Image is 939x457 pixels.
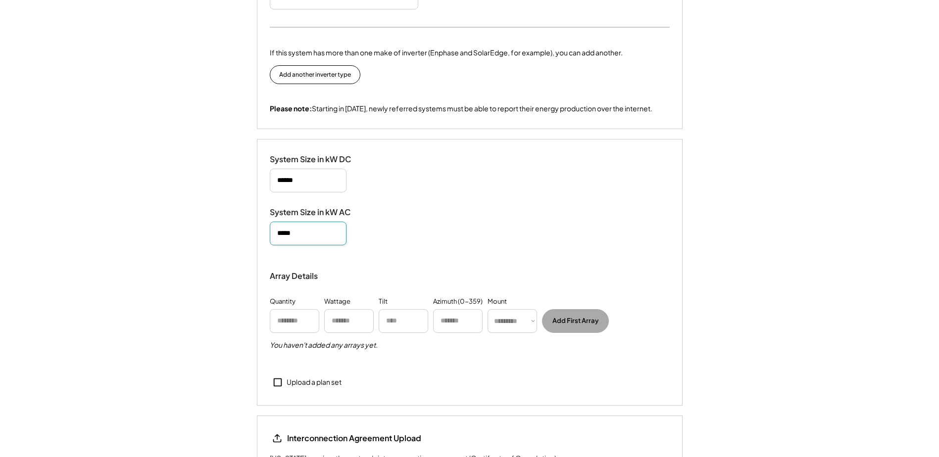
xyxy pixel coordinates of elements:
div: System Size in kW DC [270,154,369,165]
div: Starting in [DATE], newly referred systems must be able to report their energy production over th... [270,104,652,114]
div: Upload a plan set [287,377,342,387]
div: Quantity [270,297,296,307]
div: Azimuth (0-359) [433,297,483,307]
div: Wattage [324,297,350,307]
div: Array Details [270,270,319,282]
div: Mount [488,297,507,307]
div: If this system has more than one make of inverter (Enphase and SolarEdge, for example), you can a... [270,47,623,58]
strong: Please note: [270,104,312,113]
button: Add First Array [542,309,609,333]
button: Add another inverter type [270,65,360,84]
h5: You haven't added any arrays yet. [270,340,378,350]
div: Tilt [379,297,388,307]
div: System Size in kW AC [270,207,369,218]
div: Interconnection Agreement Upload [287,433,421,444]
